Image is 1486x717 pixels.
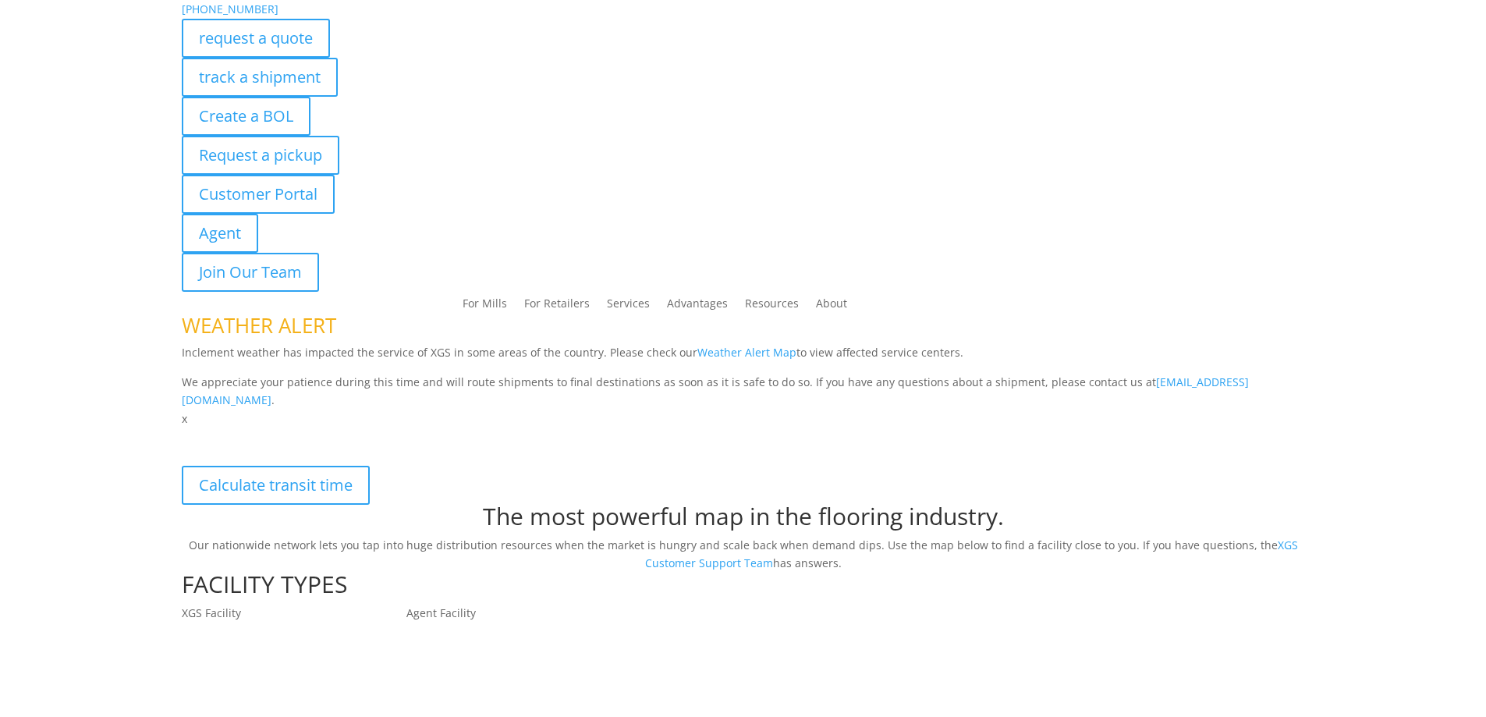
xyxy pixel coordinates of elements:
a: For Mills [463,298,507,315]
a: [PHONE_NUMBER] [182,2,278,16]
a: Calculate transit time [182,466,370,505]
a: Customer Portal [182,175,335,214]
a: Advantages [667,298,728,315]
a: Agent [182,214,258,253]
a: track a shipment [182,58,338,97]
p: Inclement weather has impacted the service of XGS in some areas of the country. Please check our ... [182,343,1305,373]
span: WEATHER ALERT [182,311,336,339]
p: We appreciate your patience during this time and will route shipments to final destinations as so... [182,373,1305,410]
h1: FACILITY TYPES [182,573,1305,604]
a: For Retailers [524,298,590,315]
a: Weather Alert Map [697,345,796,360]
a: Join Our Team [182,253,319,292]
a: Request a pickup [182,136,339,175]
h1: The most powerful map in the flooring industry. [182,505,1305,536]
a: Services [607,298,650,315]
p: Our nationwide network lets you tap into huge distribution resources when the market is hungry an... [182,536,1305,573]
a: Create a BOL [182,97,310,136]
p: XGS Facility [182,604,406,623]
p: XGS Distribution Network [182,428,1305,466]
a: request a quote [182,19,330,58]
p: x [182,410,1305,428]
a: Resources [745,298,799,315]
a: About [816,298,847,315]
p: Agent Facility [406,604,631,623]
